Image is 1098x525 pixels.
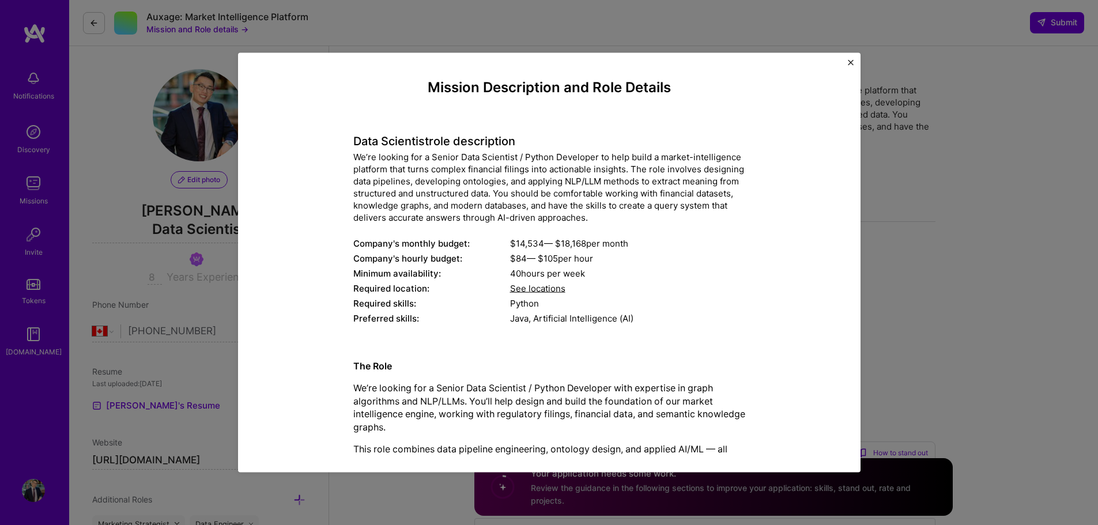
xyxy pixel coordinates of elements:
[353,312,510,324] div: Preferred skills:
[353,237,510,249] div: Company's monthly budget:
[353,134,745,148] h4: Data Scientist role description
[510,312,745,324] div: Java, Artificial Intelligence (AI)
[353,443,745,507] p: This role combines data pipeline engineering, ontology design, and applied AI/ML — all with the g...
[353,382,745,433] p: We’re looking for a Senior Data Scientist / Python Developer with expertise in graph algorithms a...
[353,79,745,96] h4: Mission Description and Role Details
[510,252,745,264] div: $ 84 — $ 105 per hour
[353,150,745,223] div: We’re looking for a Senior Data Scientist / Python Developer to help build a market-intelligence ...
[353,297,510,309] div: Required skills:
[353,267,510,279] div: Minimum availability:
[510,267,745,279] div: 40 hours per week
[510,282,565,293] span: See locations
[848,59,854,71] button: Close
[510,297,745,309] div: Python
[353,360,392,371] strong: The Role
[353,282,510,294] div: Required location:
[353,252,510,264] div: Company's hourly budget:
[510,237,745,249] div: $ 14,534 — $ 18,168 per month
